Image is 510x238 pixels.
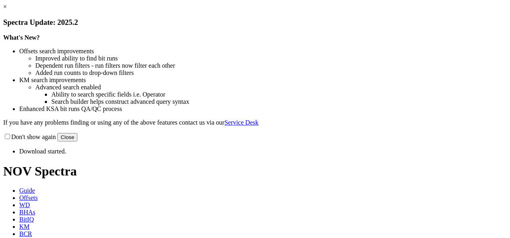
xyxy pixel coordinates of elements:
[57,133,77,141] button: Close
[3,18,507,27] h3: Spectra Update: 2025.2
[19,202,30,208] span: WD
[5,134,10,139] input: Don't show again
[3,133,56,140] label: Don't show again
[3,3,7,10] a: ×
[19,77,507,84] li: KM search improvements
[19,148,66,155] span: Download started.
[3,34,40,41] strong: What's New?
[19,216,34,223] span: BitIQ
[35,62,507,69] li: Dependent run filters - run filters now filter each other
[51,91,507,98] li: Ability to search specific fields i.e. Operator
[35,84,507,91] li: Advanced search enabled
[35,55,507,62] li: Improved ability to find bit runs
[19,230,32,237] span: BCR
[51,98,507,105] li: Search builder helps construct advanced query syntax
[3,119,507,126] p: If you have any problems finding or using any of the above features contact us via our
[225,119,259,126] a: Service Desk
[35,69,507,77] li: Added run counts to drop-down filters
[19,105,507,113] li: Enhanced KSA bit runs QA/QC process
[19,48,507,55] li: Offsets search improvements
[3,164,507,179] h1: NOV Spectra
[19,209,35,216] span: BHAs
[19,194,38,201] span: Offsets
[19,187,35,194] span: Guide
[19,223,30,230] span: KM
